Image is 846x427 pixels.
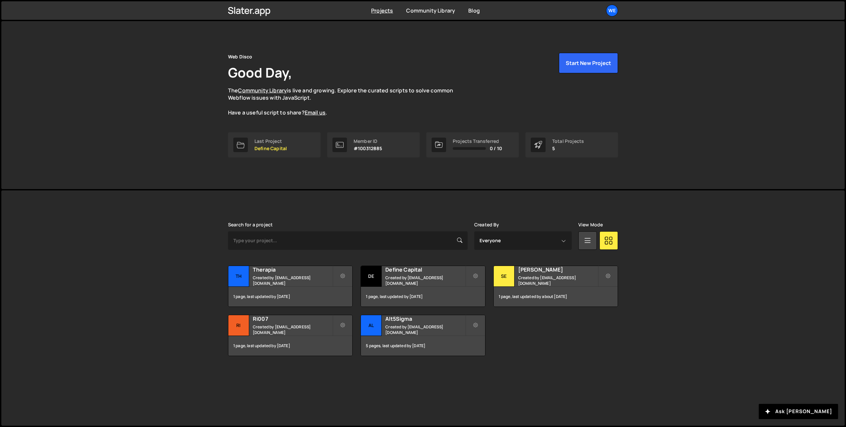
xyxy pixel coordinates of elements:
[354,139,382,144] div: Member ID
[361,315,485,356] a: Al Alt5Sigma Created by [EMAIL_ADDRESS][DOMAIN_NAME] 5 pages, last updated by [DATE]
[228,266,249,287] div: Th
[228,287,352,307] div: 1 page, last updated by [DATE]
[385,315,465,322] h2: Alt5Sigma
[254,146,287,151] p: Define Capital
[468,7,480,14] a: Blog
[253,315,332,322] h2: Ri007
[518,266,598,273] h2: [PERSON_NAME]
[406,7,455,14] a: Community Library
[474,222,499,227] label: Created By
[228,222,273,227] label: Search for a project
[253,266,332,273] h2: Therapia
[559,53,618,73] button: Start New Project
[759,404,838,419] button: Ask [PERSON_NAME]
[361,266,382,287] div: De
[371,7,393,14] a: Projects
[493,266,618,307] a: Se [PERSON_NAME] Created by [EMAIL_ADDRESS][DOMAIN_NAME] 1 page, last updated by about [DATE]
[606,5,618,16] a: We
[254,139,287,144] div: Last Project
[552,139,584,144] div: Total Projects
[518,275,598,286] small: Created by [EMAIL_ADDRESS][DOMAIN_NAME]
[228,315,249,336] div: Ri
[228,53,252,61] div: Web Disco
[385,324,465,335] small: Created by [EMAIL_ADDRESS][DOMAIN_NAME]
[385,266,465,273] h2: Define Capital
[361,336,485,356] div: 5 pages, last updated by [DATE]
[228,87,466,116] p: The is live and growing. Explore the curated scripts to solve common Webflow issues with JavaScri...
[305,109,326,116] a: Email us
[578,222,603,227] label: View Mode
[354,146,382,151] p: #100312885
[253,275,332,286] small: Created by [EMAIL_ADDRESS][DOMAIN_NAME]
[361,287,485,307] div: 1 page, last updated by [DATE]
[385,275,465,286] small: Created by [EMAIL_ADDRESS][DOMAIN_NAME]
[552,146,584,151] p: 5
[494,287,618,307] div: 1 page, last updated by about [DATE]
[494,266,515,287] div: Se
[361,315,382,336] div: Al
[253,324,332,335] small: Created by [EMAIL_ADDRESS][DOMAIN_NAME]
[228,315,353,356] a: Ri Ri007 Created by [EMAIL_ADDRESS][DOMAIN_NAME] 1 page, last updated by [DATE]
[361,266,485,307] a: De Define Capital Created by [EMAIL_ADDRESS][DOMAIN_NAME] 1 page, last updated by [DATE]
[453,139,502,144] div: Projects Transferred
[228,132,321,157] a: Last Project Define Capital
[238,87,287,94] a: Community Library
[228,336,352,356] div: 1 page, last updated by [DATE]
[228,63,292,82] h1: Good Day,
[228,266,353,307] a: Th Therapia Created by [EMAIL_ADDRESS][DOMAIN_NAME] 1 page, last updated by [DATE]
[490,146,502,151] span: 0 / 10
[228,231,468,250] input: Type your project...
